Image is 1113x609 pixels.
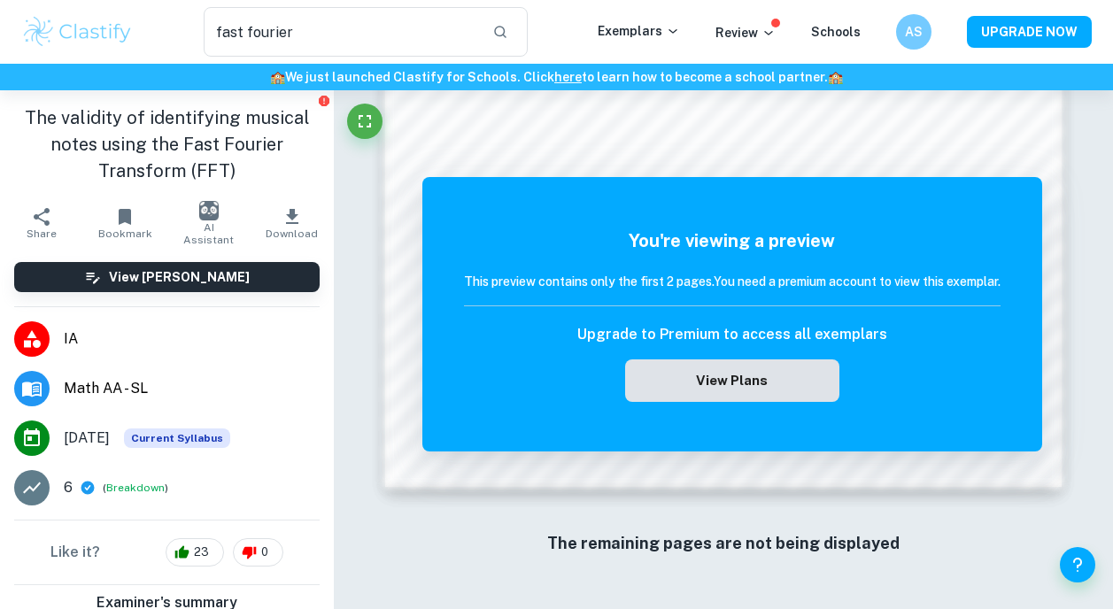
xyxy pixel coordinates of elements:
[266,227,318,240] span: Download
[124,428,230,448] div: This exemplar is based on the current syllabus. Feel free to refer to it for inspiration/ideas wh...
[204,7,479,57] input: Search for any exemplars...
[1060,547,1095,582] button: Help and Feedback
[270,70,285,84] span: 🏫
[4,67,1109,87] h6: We just launched Clastify for Schools. Click to learn how to become a school partner.
[184,543,219,561] span: 23
[106,480,165,496] button: Breakdown
[109,267,250,287] h6: View [PERSON_NAME]
[421,531,1025,556] h6: The remaining pages are not being displayed
[464,227,1001,254] h5: You're viewing a preview
[577,324,887,345] h6: Upgrade to Premium to access all exemplars
[124,428,230,448] span: Current Syllabus
[21,14,134,50] img: Clastify logo
[967,16,1092,48] button: UPGRADE NOW
[317,94,330,107] button: Report issue
[50,542,100,563] h6: Like it?
[896,14,931,50] button: AS
[625,359,839,402] button: View Plans
[83,198,166,248] button: Bookmark
[251,198,334,248] button: Download
[251,543,278,561] span: 0
[103,480,168,497] span: ( )
[14,104,320,184] h1: The validity of identifying musical notes using the Fast Fourier Transform (FFT)
[554,70,582,84] a: here
[811,25,861,39] a: Schools
[64,477,73,498] p: 6
[64,428,110,449] span: [DATE]
[14,262,320,292] button: View [PERSON_NAME]
[27,227,57,240] span: Share
[904,22,924,42] h6: AS
[64,328,320,350] span: IA
[178,221,240,246] span: AI Assistant
[715,23,776,42] p: Review
[64,378,320,399] span: Math AA - SL
[598,21,680,41] p: Exemplars
[828,70,843,84] span: 🏫
[167,198,251,248] button: AI Assistant
[199,201,219,220] img: AI Assistant
[464,272,1001,291] h6: This preview contains only the first 2 pages. You need a premium account to view this exemplar.
[98,227,152,240] span: Bookmark
[347,104,383,139] button: Fullscreen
